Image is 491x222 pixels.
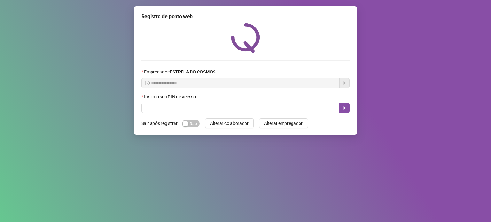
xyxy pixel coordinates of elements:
[145,81,150,85] span: info-circle
[170,69,216,74] strong: ESTRELA DO COSMOS
[210,120,249,127] span: Alterar colaborador
[259,118,308,128] button: Alterar empregador
[141,13,350,20] div: Registro de ponto web
[205,118,254,128] button: Alterar colaborador
[141,93,200,100] label: Insira o seu PIN de acesso
[264,120,303,127] span: Alterar empregador
[342,105,347,111] span: caret-right
[231,23,260,53] img: QRPoint
[144,68,216,75] span: Empregador :
[141,118,182,128] label: Sair após registrar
